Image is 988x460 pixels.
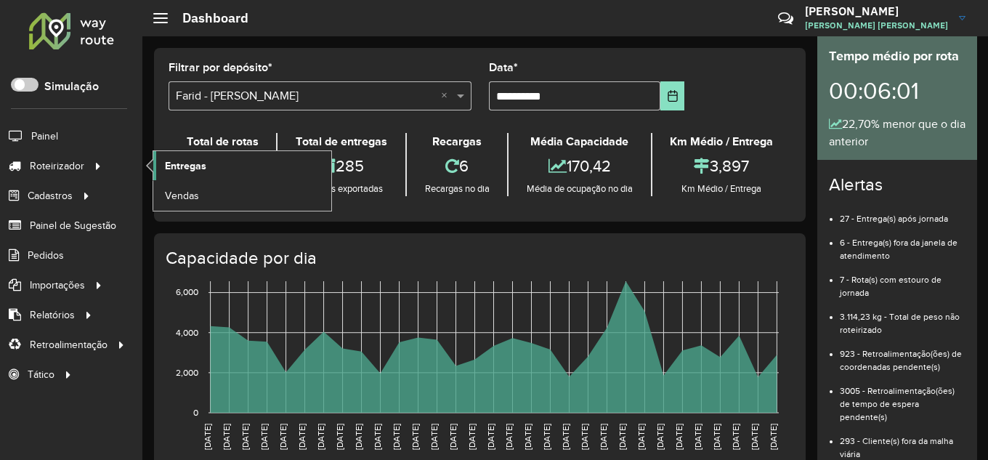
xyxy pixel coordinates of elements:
[504,424,514,450] text: [DATE]
[731,424,740,450] text: [DATE]
[542,424,551,450] text: [DATE]
[28,248,64,263] span: Pedidos
[240,424,250,450] text: [DATE]
[656,182,787,196] div: Km Médio / Entrega
[30,337,108,352] span: Retroalimentação
[840,201,965,225] li: 27 - Entrega(s) após jornada
[165,158,206,174] span: Entregas
[656,150,787,182] div: 3,897
[770,3,801,34] a: Contato Rápido
[28,367,54,382] span: Tático
[805,19,948,32] span: [PERSON_NAME] [PERSON_NAME]
[829,47,965,66] div: Tempo médio por rota
[410,150,503,182] div: 6
[335,424,344,450] text: [DATE]
[281,182,401,196] div: Entregas exportadas
[176,328,198,337] text: 4,000
[354,424,363,450] text: [DATE]
[31,129,58,144] span: Painel
[512,150,647,182] div: 170,42
[30,278,85,293] span: Importações
[410,424,420,450] text: [DATE]
[829,66,965,116] div: 00:06:01
[203,424,212,450] text: [DATE]
[30,218,116,233] span: Painel de Sugestão
[193,408,198,417] text: 0
[750,424,759,450] text: [DATE]
[441,87,453,105] span: Clear all
[561,424,570,450] text: [DATE]
[316,424,325,450] text: [DATE]
[373,424,382,450] text: [DATE]
[30,158,84,174] span: Roteirizador
[489,59,518,76] label: Data
[28,188,73,203] span: Cadastros
[222,424,231,450] text: [DATE]
[523,424,533,450] text: [DATE]
[829,116,965,150] div: 22,70% menor que o dia anterior
[712,424,721,450] text: [DATE]
[599,424,608,450] text: [DATE]
[656,133,787,150] div: Km Médio / Entrega
[448,424,458,450] text: [DATE]
[278,424,288,450] text: [DATE]
[172,133,272,150] div: Total de rotas
[840,336,965,374] li: 923 - Retroalimentação(ões) de coordenadas pendente(s)
[769,424,778,450] text: [DATE]
[153,181,331,210] a: Vendas
[636,424,646,450] text: [DATE]
[166,248,791,269] h4: Capacidade por dia
[259,424,269,450] text: [DATE]
[165,188,199,203] span: Vendas
[840,299,965,336] li: 3.114,23 kg - Total de peso não roteirizado
[674,424,684,450] text: [DATE]
[30,307,75,323] span: Relatórios
[829,174,965,195] h4: Alertas
[176,368,198,377] text: 2,000
[429,424,439,450] text: [DATE]
[805,4,948,18] h3: [PERSON_NAME]
[153,151,331,180] a: Entregas
[512,133,647,150] div: Média Capacidade
[693,424,702,450] text: [DATE]
[840,374,965,424] li: 3005 - Retroalimentação(ões) de tempo de espera pendente(s)
[580,424,589,450] text: [DATE]
[840,225,965,262] li: 6 - Entrega(s) fora da janela de atendimento
[655,424,665,450] text: [DATE]
[840,262,965,299] li: 7 - Rota(s) com estouro de jornada
[617,424,627,450] text: [DATE]
[44,78,99,95] label: Simulação
[392,424,401,450] text: [DATE]
[660,81,684,110] button: Choose Date
[297,424,307,450] text: [DATE]
[176,288,198,297] text: 6,000
[281,150,401,182] div: 285
[168,10,248,26] h2: Dashboard
[410,133,503,150] div: Recargas
[486,424,495,450] text: [DATE]
[467,424,477,450] text: [DATE]
[512,182,647,196] div: Média de ocupação no dia
[169,59,272,76] label: Filtrar por depósito
[410,182,503,196] div: Recargas no dia
[281,133,401,150] div: Total de entregas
